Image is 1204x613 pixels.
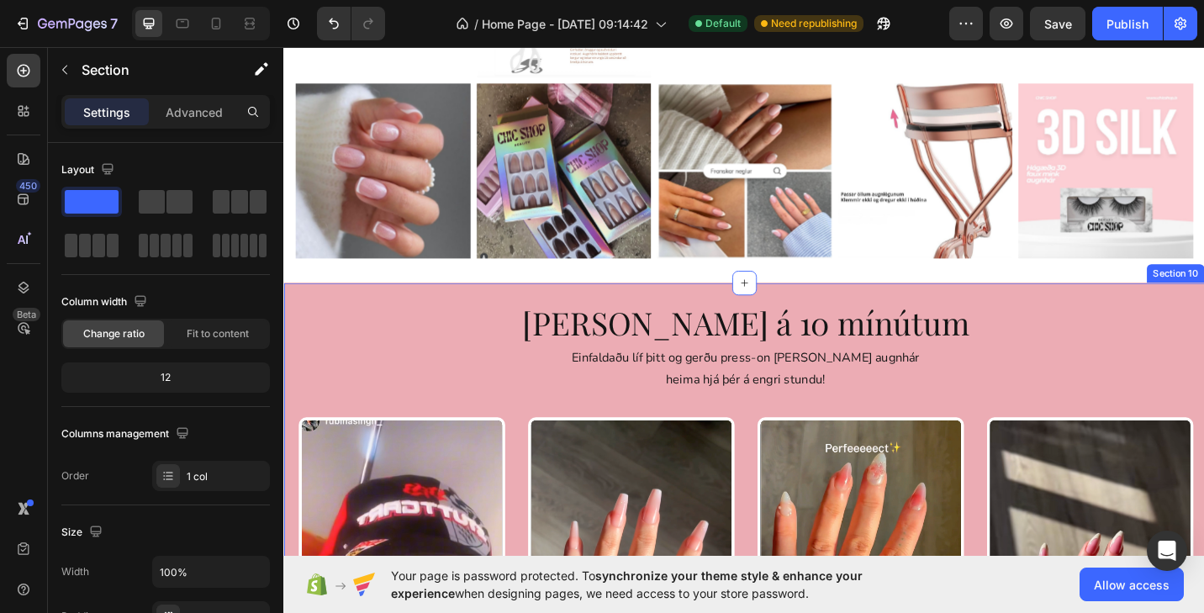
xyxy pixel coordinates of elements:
[61,291,150,314] div: Column width
[18,331,995,356] p: Einfaldaðu líf þitt og gerðu press-on [PERSON_NAME] augnhár
[61,521,106,544] div: Size
[283,45,1204,558] iframe: Design area
[1106,15,1149,33] div: Publish
[391,567,928,602] span: Your page is password protected. To when designing pages, we need access to your store password.
[187,469,266,484] div: 1 col
[391,568,863,600] span: synchronize your theme style & enhance your experience
[805,42,996,234] img: gempages_507288715299652487-d8079741-4f6c-450c-b817-861f440b45de.png
[1030,7,1085,40] button: Save
[317,7,385,40] div: Undo/Redo
[1092,7,1163,40] button: Publish
[153,557,269,587] input: Auto
[166,103,223,121] p: Advanced
[705,16,741,31] span: Default
[771,16,857,31] span: Need republishing
[474,15,478,33] span: /
[110,13,118,34] p: 7
[13,308,40,321] div: Beta
[61,564,89,579] div: Width
[18,355,995,379] p: heima hjá þér á engri stundu!
[482,15,648,33] span: Home Page - [DATE] 09:14:42
[949,243,1006,258] div: Section 10
[82,60,219,80] p: Section
[187,326,249,341] span: Fit to content
[61,159,118,182] div: Layout
[1147,531,1187,571] div: Open Intercom Messenger
[65,366,267,389] div: 12
[61,423,193,446] div: Columns management
[1094,576,1170,594] span: Allow access
[1044,17,1072,31] span: Save
[83,103,130,121] p: Settings
[1080,568,1184,601] button: Allow access
[83,326,145,341] span: Change ratio
[7,7,125,40] button: 7
[61,468,89,484] div: Order
[16,179,40,193] div: 450
[16,281,996,329] h2: [PERSON_NAME] á 10 mínútum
